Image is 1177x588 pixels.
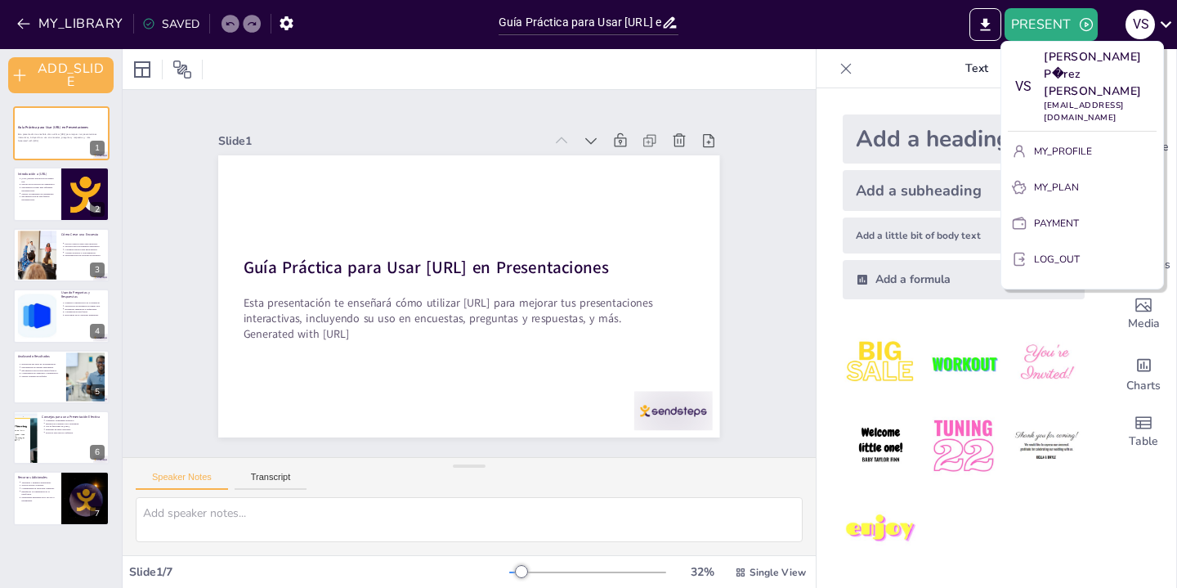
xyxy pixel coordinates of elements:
[1008,174,1157,200] button: MY_PLAN
[1034,216,1079,231] p: PAYMENT
[1008,246,1157,272] button: LOG_OUT
[1044,100,1157,124] p: [EMAIL_ADDRESS][DOMAIN_NAME]
[1008,72,1037,101] div: V S
[1008,210,1157,236] button: PAYMENT
[1034,144,1092,159] p: MY_PROFILE
[1034,180,1079,195] p: MY_PLAN
[1008,138,1157,164] button: MY_PROFILE
[1044,48,1157,100] p: [PERSON_NAME] P�rez [PERSON_NAME]
[1034,252,1080,267] p: LOG_OUT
